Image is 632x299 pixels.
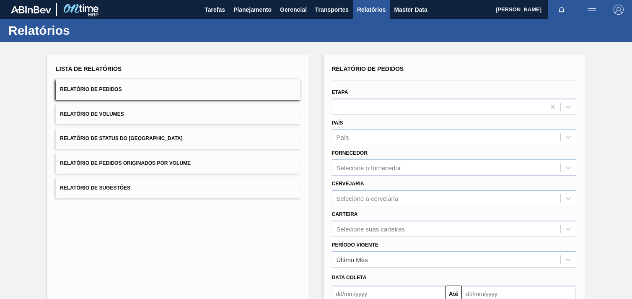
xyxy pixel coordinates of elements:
[205,5,225,15] span: Tarefas
[332,89,348,95] label: Etapa
[337,225,405,232] div: Selecione suas carteiras
[337,195,399,202] div: Selecione a cervejaria
[56,79,300,100] button: Relatório de Pedidos
[233,5,272,15] span: Planejamento
[548,4,575,16] button: Notificações
[56,65,122,72] span: Lista de Relatórios
[56,178,300,198] button: Relatório de Sugestões
[60,135,182,141] span: Relatório de Status do [GEOGRAPHIC_DATA]
[56,104,300,125] button: Relatório de Volumes
[332,120,343,126] label: País
[60,160,191,166] span: Relatório de Pedidos Originados por Volume
[11,6,51,13] img: TNhmsLtSVTkK8tSr43FrP2fwEKptu5GPRR3wAAAABJRU5ErkJggg==
[56,128,300,149] button: Relatório de Status do [GEOGRAPHIC_DATA]
[60,111,124,117] span: Relatório de Volumes
[337,134,349,141] div: País
[8,26,157,35] h1: Relatórios
[332,181,364,187] label: Cervejaria
[60,185,130,191] span: Relatório de Sugestões
[332,275,367,281] span: Data coleta
[332,211,358,217] label: Carteira
[394,5,427,15] span: Master Data
[280,5,307,15] span: Gerencial
[337,256,368,263] div: Último Mês
[357,5,386,15] span: Relatórios
[60,86,122,92] span: Relatório de Pedidos
[587,5,597,15] img: userActions
[56,153,300,174] button: Relatório de Pedidos Originados por Volume
[332,65,404,72] span: Relatório de Pedidos
[337,164,401,172] div: Selecione o fornecedor
[332,242,378,248] label: Período Vigente
[315,5,349,15] span: Transportes
[332,150,368,156] label: Fornecedor
[614,5,624,15] img: Logout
